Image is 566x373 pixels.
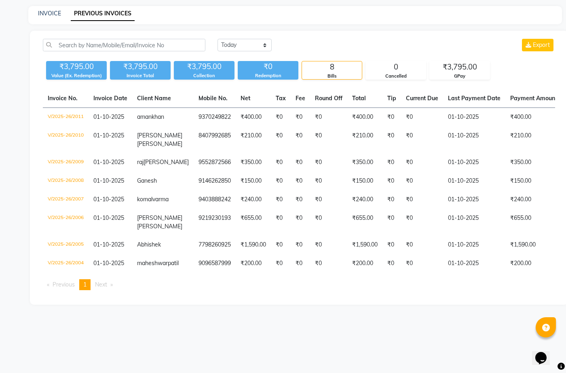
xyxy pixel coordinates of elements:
[532,341,558,365] iframe: chat widget
[199,95,228,102] span: Mobile No.
[137,158,144,166] span: raj
[291,209,310,236] td: ₹0
[522,39,553,51] button: Export
[347,108,382,127] td: ₹400.00
[236,126,271,153] td: ₹210.00
[137,113,152,120] span: aman
[310,209,347,236] td: ₹0
[352,95,366,102] span: Total
[443,108,505,127] td: 01-10-2025
[43,209,89,236] td: V/2025-26/2006
[271,236,291,254] td: ₹0
[194,108,236,127] td: 9370249822
[271,108,291,127] td: ₹0
[291,236,310,254] td: ₹0
[347,153,382,172] td: ₹350.00
[194,209,236,236] td: 9219230193
[366,61,426,73] div: 0
[406,95,438,102] span: Current Due
[93,158,124,166] span: 01-10-2025
[236,190,271,209] td: ₹240.00
[236,209,271,236] td: ₹655.00
[443,190,505,209] td: 01-10-2025
[271,153,291,172] td: ₹0
[382,126,401,153] td: ₹0
[137,140,182,148] span: [PERSON_NAME]
[510,95,563,102] span: Payment Amount
[43,172,89,190] td: V/2025-26/2008
[137,95,171,102] span: Client Name
[194,254,236,273] td: 9096587999
[401,209,443,236] td: ₹0
[43,108,89,127] td: V/2025-26/2011
[347,172,382,190] td: ₹150.00
[236,108,271,127] td: ₹400.00
[137,223,182,230] span: [PERSON_NAME]
[302,61,362,73] div: 8
[110,72,171,79] div: Invoice Total
[271,126,291,153] td: ₹0
[241,95,250,102] span: Net
[271,190,291,209] td: ₹0
[366,73,426,80] div: Cancelled
[238,72,298,79] div: Redemption
[137,214,182,221] span: [PERSON_NAME]
[46,72,107,79] div: Value (Ex. Redemption)
[152,113,164,120] span: khan
[93,196,124,203] span: 01-10-2025
[382,209,401,236] td: ₹0
[347,236,382,254] td: ₹1,590.00
[93,259,124,267] span: 01-10-2025
[382,153,401,172] td: ₹0
[382,172,401,190] td: ₹0
[236,254,271,273] td: ₹200.00
[137,196,152,203] span: komal
[315,95,342,102] span: Round Off
[236,172,271,190] td: ₹150.00
[382,190,401,209] td: ₹0
[443,126,505,153] td: 01-10-2025
[137,177,157,184] span: Ganesh
[401,108,443,127] td: ₹0
[46,61,107,72] div: ₹3,795.00
[48,95,78,102] span: Invoice No.
[533,41,550,48] span: Export
[291,172,310,190] td: ₹0
[83,281,87,288] span: 1
[271,172,291,190] td: ₹0
[310,126,347,153] td: ₹0
[43,254,89,273] td: V/2025-26/2004
[194,236,236,254] td: 7798260925
[43,190,89,209] td: V/2025-26/2007
[93,241,124,248] span: 01-10-2025
[291,126,310,153] td: ₹0
[236,153,271,172] td: ₹350.00
[93,113,124,120] span: 01-10-2025
[347,254,382,273] td: ₹200.00
[43,279,555,290] nav: Pagination
[93,214,124,221] span: 01-10-2025
[271,209,291,236] td: ₹0
[137,132,182,139] span: [PERSON_NAME]
[401,254,443,273] td: ₹0
[271,254,291,273] td: ₹0
[310,108,347,127] td: ₹0
[347,209,382,236] td: ₹655.00
[137,259,168,267] span: maheshwar
[174,72,234,79] div: Collection
[430,73,490,80] div: GPay
[291,254,310,273] td: ₹0
[401,126,443,153] td: ₹0
[43,236,89,254] td: V/2025-26/2005
[238,61,298,72] div: ₹0
[53,281,75,288] span: Previous
[401,153,443,172] td: ₹0
[152,196,169,203] span: varma
[310,153,347,172] td: ₹0
[95,281,107,288] span: Next
[448,95,501,102] span: Last Payment Date
[137,241,161,248] span: Abhishek
[443,236,505,254] td: 01-10-2025
[194,153,236,172] td: 9552872566
[276,95,286,102] span: Tax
